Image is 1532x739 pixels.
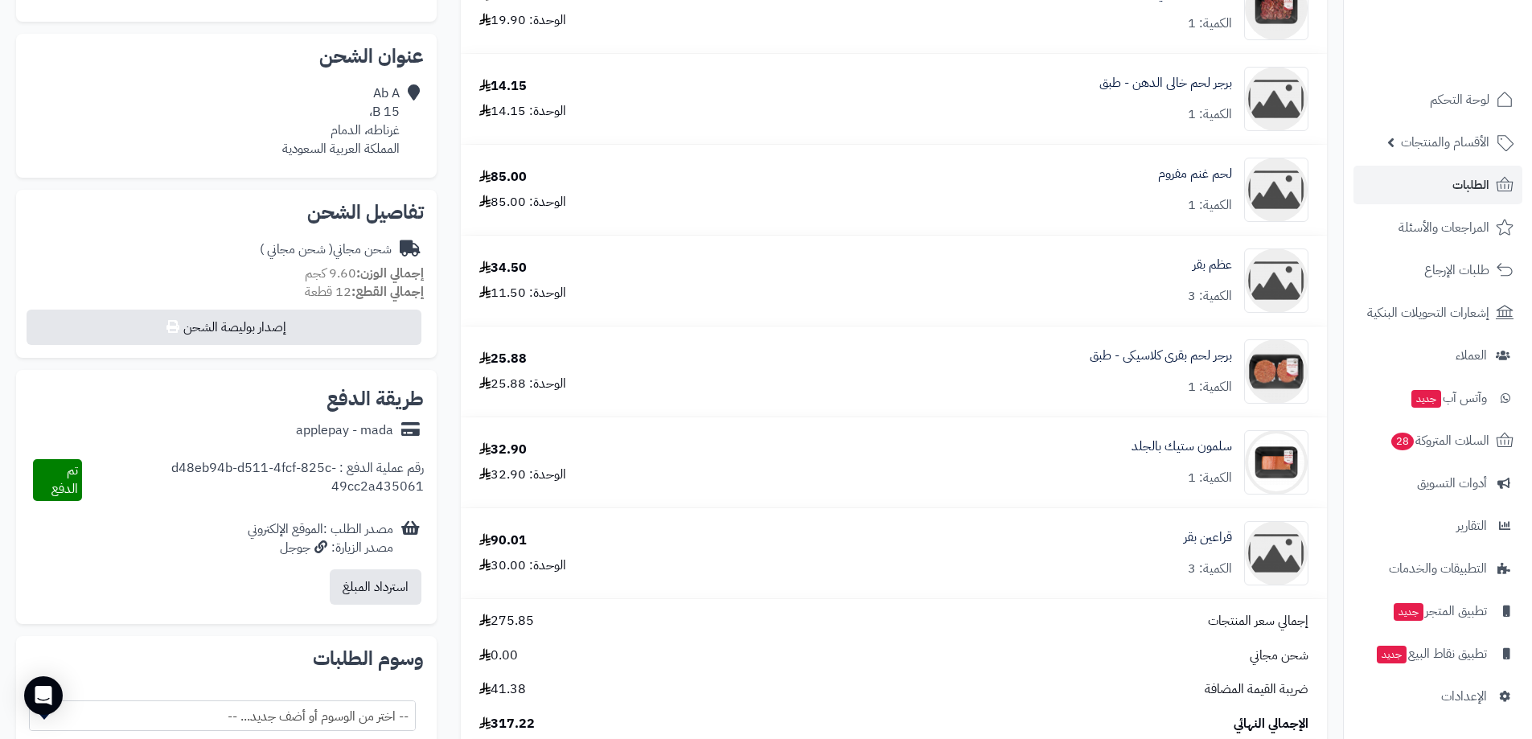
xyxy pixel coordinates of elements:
a: الطلبات [1353,166,1522,204]
div: الكمية: 1 [1188,378,1232,396]
span: ضريبة القيمة المضافة [1205,680,1308,699]
a: تطبيق المتجرجديد [1353,592,1522,630]
span: شحن مجاني [1250,647,1308,665]
div: الكمية: 1 [1188,105,1232,124]
a: عظم بقر [1193,256,1232,274]
button: استرداد المبلغ [330,569,421,605]
span: 0.00 [479,647,518,665]
img: 774_6866575c8667f_35640a63-90x90.png [1245,430,1308,495]
a: برجر لحم خالى الدهن - طبق [1099,74,1232,92]
img: no_image-90x90.png [1245,67,1308,131]
a: لحم غنم مفروم [1158,165,1232,183]
span: ( شحن مجاني ) [260,240,333,259]
div: 90.01 [479,532,527,550]
span: -- اختر من الوسوم أو أضف جديد... -- [29,700,416,731]
div: شحن مجاني [260,240,392,259]
strong: إجمالي القطع: [351,282,424,302]
a: طلبات الإرجاع [1353,251,1522,289]
span: -- اختر من الوسوم أو أضف جديد... -- [30,701,415,732]
div: الوحدة: 85.00 [479,193,566,211]
a: أدوات التسويق [1353,464,1522,503]
small: 9.60 كجم [305,264,424,283]
div: الوحدة: 19.90 [479,11,566,30]
h2: عنوان الشحن [29,47,424,66]
span: 28 [1391,433,1415,451]
span: تطبيق نقاط البيع [1375,643,1487,665]
div: الكمية: 3 [1188,560,1232,578]
div: 32.90 [479,441,527,459]
div: 34.50 [479,259,527,277]
h2: تفاصيل الشحن [29,203,424,222]
span: لوحة التحكم [1430,88,1489,111]
span: الطلبات [1452,174,1489,196]
div: رقم عملية الدفع : d48eb94b-d511-4fcf-825c-49cc2a435061 [82,459,425,501]
small: 12 قطعة [305,282,424,302]
span: المراجعات والأسئلة [1399,216,1489,239]
a: وآتس آبجديد [1353,379,1522,417]
span: 275.85 [479,612,534,630]
span: إشعارات التحويلات البنكية [1367,302,1489,324]
span: التقارير [1456,515,1487,537]
img: logo-2.png [1423,36,1517,70]
div: مصدر الطلب :الموقع الإلكتروني [248,520,393,557]
span: طلبات الإرجاع [1424,259,1489,281]
div: 85.00 [479,168,527,187]
a: التقارير [1353,507,1522,545]
span: الأقسام والمنتجات [1401,131,1489,154]
span: جديد [1394,603,1423,621]
a: إشعارات التحويلات البنكية [1353,294,1522,332]
img: no_image-90x90.png [1245,521,1308,585]
a: العملاء [1353,336,1522,375]
div: 25.88 [479,350,527,368]
span: جديد [1377,646,1407,663]
span: السلات المتروكة [1390,429,1489,452]
a: التطبيقات والخدمات [1353,549,1522,588]
img: no_image-90x90.png [1245,158,1308,222]
a: سلمون ستيك بالجلد [1132,437,1232,456]
span: جديد [1411,390,1441,408]
div: Ab A 15 B، غرناطه، الدمام المملكة العربية السعودية [282,84,400,158]
span: أدوات التسويق [1417,472,1487,495]
span: 317.22 [479,715,535,733]
div: applepay - mada [296,421,393,440]
span: وآتس آب [1410,387,1487,409]
h2: طريقة الدفع [327,389,424,409]
a: برجر لحم بقرى كلاسيكى - طبق [1090,347,1232,365]
span: الإعدادات [1441,685,1487,708]
div: Open Intercom Messenger [24,676,63,715]
img: 673_6866572005fee_cd638447-90x90.png [1245,339,1308,404]
img: no_image-90x90.png [1245,248,1308,313]
a: لوحة التحكم [1353,80,1522,119]
a: السلات المتروكة28 [1353,421,1522,460]
div: الوحدة: 30.00 [479,556,566,575]
a: تطبيق نقاط البيعجديد [1353,634,1522,673]
span: 41.38 [479,680,526,699]
span: تم الدفع [51,461,78,499]
a: المراجعات والأسئلة [1353,208,1522,247]
a: الإعدادات [1353,677,1522,716]
span: تطبيق المتجر [1392,600,1487,622]
div: الوحدة: 14.15 [479,102,566,121]
div: الوحدة: 11.50 [479,284,566,302]
div: 14.15 [479,77,527,96]
div: الكمية: 1 [1188,14,1232,33]
strong: إجمالي الوزن: [356,264,424,283]
div: الكمية: 1 [1188,469,1232,487]
span: الإجمالي النهائي [1234,715,1308,733]
a: قراعين بقر [1184,528,1232,547]
div: الوحدة: 32.90 [479,466,566,484]
button: إصدار بوليصة الشحن [27,310,421,345]
div: الكمية: 1 [1188,196,1232,215]
h2: وسوم الطلبات [29,649,424,668]
span: التطبيقات والخدمات [1389,557,1487,580]
div: مصدر الزيارة: جوجل [248,539,393,557]
span: إجمالي سعر المنتجات [1208,612,1308,630]
div: الكمية: 3 [1188,287,1232,306]
div: الوحدة: 25.88 [479,375,566,393]
span: العملاء [1456,344,1487,367]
